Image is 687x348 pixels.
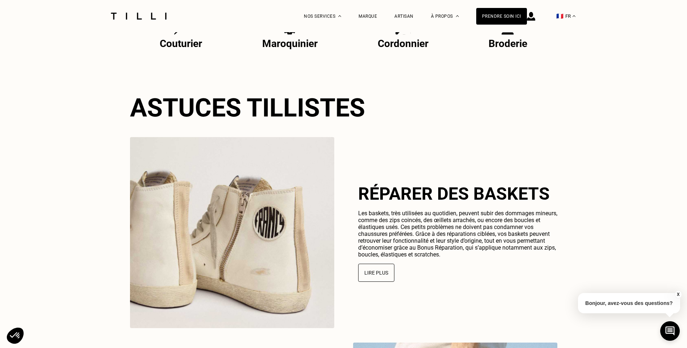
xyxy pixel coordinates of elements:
[573,15,575,17] img: menu déroulant
[476,8,527,25] a: Prendre soin ici
[578,293,680,313] p: Bonjour, avez-vous des questions?
[359,14,377,19] a: Marque
[489,38,527,50] p: Broderie
[556,13,564,20] span: 🇫🇷
[262,38,318,50] p: Maroquinier
[527,12,535,21] img: icône connexion
[130,137,334,328] img: Réparer des baskets
[130,93,557,123] h2: Astuces Tillistes
[378,38,428,50] p: Cordonnier
[674,290,682,298] button: X
[358,264,394,282] button: Lire plus
[160,38,202,50] p: Couturier
[358,183,557,204] h2: Réparer des baskets
[456,15,459,17] img: Menu déroulant à propos
[394,14,414,19] a: Artisan
[358,210,557,258] span: Les baskets, très utilisées au quotidien, peuvent subir des dommages mineurs, comme des zips coin...
[338,15,341,17] img: Menu déroulant
[108,13,169,20] img: Logo du service de couturière Tilli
